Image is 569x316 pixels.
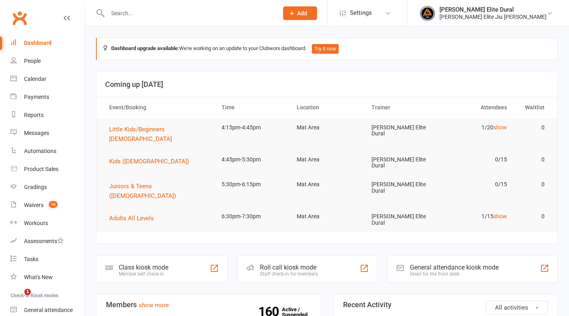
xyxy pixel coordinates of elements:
div: Great for the front desk [410,271,499,277]
a: Clubworx [10,8,30,28]
td: 0 [514,118,552,137]
div: What's New [24,274,53,280]
div: Waivers [24,202,44,208]
div: Payments [24,94,49,100]
span: 10 [49,201,58,208]
div: General attendance [24,307,73,313]
a: Calendar [10,70,84,88]
div: Reports [24,112,44,118]
div: Dashboard [24,40,52,46]
h3: Coming up [DATE] [105,81,549,89]
td: 1/20 [439,118,515,137]
img: thumb_image1702864552.png [419,5,435,21]
a: show [493,213,507,219]
a: Reports [10,106,84,124]
td: 0 [514,207,552,226]
div: Messages [24,130,49,136]
td: 0/15 [439,175,515,194]
td: 0 [514,175,552,194]
td: Mat Area [289,150,365,169]
iframe: Intercom live chat [8,289,27,308]
td: 4:15pm-4:45pm [214,118,289,137]
button: Little Kids/Beginners [DEMOGRAPHIC_DATA] [109,125,207,144]
div: Staff check-in for members [260,271,318,277]
td: Mat Area [289,175,365,194]
button: Add [283,6,317,20]
td: 6:30pm-7:30pm [214,207,289,226]
th: Time [214,97,289,118]
div: [PERSON_NAME] Elite Dural [439,6,547,13]
div: Product Sales [24,166,58,172]
strong: Dashboard upgrade available: [111,45,179,51]
span: Settings [350,4,372,22]
div: Assessments [24,238,64,244]
div: Workouts [24,220,48,226]
td: [PERSON_NAME] Elite Dural [364,175,439,200]
a: Tasks [10,250,84,268]
a: Payments [10,88,84,106]
td: [PERSON_NAME] Elite Dural [364,118,439,143]
a: Assessments [10,232,84,250]
span: Little Kids/Beginners [DEMOGRAPHIC_DATA] [109,126,172,143]
td: 1/15 [439,207,515,226]
td: [PERSON_NAME] Elite Dural [364,150,439,175]
div: Calendar [24,76,46,82]
div: Roll call kiosk mode [260,264,318,271]
span: 1 [24,289,31,295]
a: Product Sales [10,160,84,178]
span: All activities [495,304,528,311]
div: Tasks [24,256,38,262]
button: Adults All Levels [109,213,160,223]
a: show more [139,302,169,309]
td: 0/15 [439,150,515,169]
div: People [24,58,41,64]
span: Adults All Levels [109,215,154,222]
input: Search... [105,8,273,19]
h3: Recent Activity [343,301,548,309]
button: Kids ([DEMOGRAPHIC_DATA]) [109,157,195,166]
th: Trainer [364,97,439,118]
td: 5:30pm-6:15pm [214,175,289,194]
h3: Members [106,301,311,309]
a: Automations [10,142,84,160]
th: Location [289,97,365,118]
a: Workouts [10,214,84,232]
span: Juniors & Teens ([DEMOGRAPHIC_DATA]) [109,183,176,199]
div: General attendance kiosk mode [410,264,499,271]
span: Add [297,10,307,16]
a: Messages [10,124,84,142]
button: All activities [486,301,548,314]
th: Event/Booking [102,97,214,118]
a: Waivers 10 [10,196,84,214]
td: Mat Area [289,207,365,226]
button: Try it now [312,44,339,54]
a: Dashboard [10,34,84,52]
div: [PERSON_NAME] Elite Jiu [PERSON_NAME] [439,13,547,20]
div: Automations [24,148,56,154]
div: Member self check-in [119,271,168,277]
div: Gradings [24,184,47,190]
td: Mat Area [289,118,365,137]
div: We're working on an update to your Clubworx dashboard. [96,38,558,60]
button: Juniors & Teens ([DEMOGRAPHIC_DATA]) [109,181,207,201]
td: 4:45pm-5:30pm [214,150,289,169]
span: Kids ([DEMOGRAPHIC_DATA]) [109,158,189,165]
th: Waitlist [514,97,552,118]
a: show [493,124,507,131]
td: 0 [514,150,552,169]
th: Attendees [439,97,515,118]
a: People [10,52,84,70]
a: What's New [10,268,84,286]
div: Class kiosk mode [119,264,168,271]
a: Gradings [10,178,84,196]
td: [PERSON_NAME] Elite Dural [364,207,439,232]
